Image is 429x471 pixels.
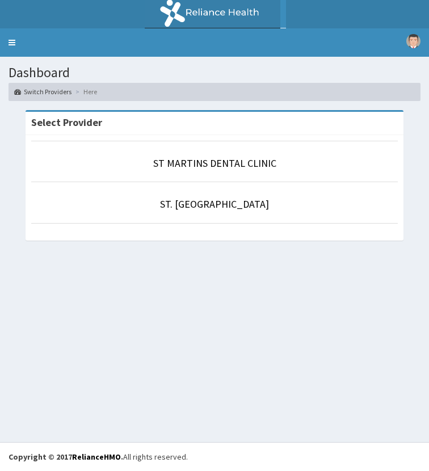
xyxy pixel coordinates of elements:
[406,34,420,48] img: User Image
[14,87,71,96] a: Switch Providers
[160,197,269,211] a: ST. [GEOGRAPHIC_DATA]
[153,157,276,170] a: ST MARTINS DENTAL CLINIC
[9,65,420,80] h1: Dashboard
[73,87,97,96] li: Here
[72,452,121,462] a: RelianceHMO
[31,116,102,129] strong: Select Provider
[9,452,123,462] strong: Copyright © 2017 .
